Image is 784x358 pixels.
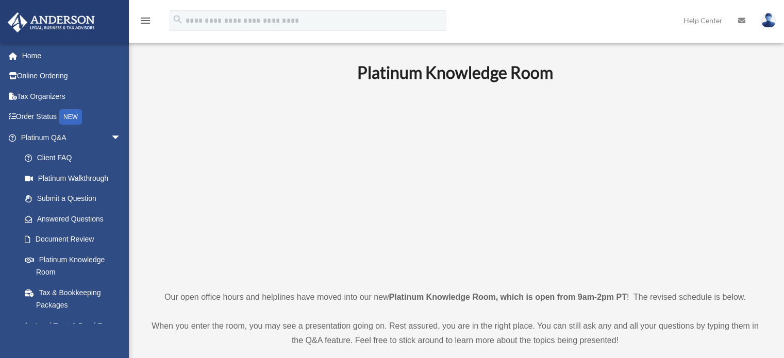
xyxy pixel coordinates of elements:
[7,86,137,107] a: Tax Organizers
[357,62,553,82] b: Platinum Knowledge Room
[301,97,610,271] iframe: 231110_Toby_KnowledgeRoom
[14,189,137,209] a: Submit a Question
[147,319,763,348] p: When you enter the room, you may see a presentation going on. Rest assured, you are in the right ...
[59,109,82,125] div: NEW
[5,12,98,32] img: Anderson Advisors Platinum Portal
[139,18,152,27] a: menu
[14,282,137,315] a: Tax & Bookkeeping Packages
[7,66,137,87] a: Online Ordering
[14,168,137,189] a: Platinum Walkthrough
[7,45,137,66] a: Home
[14,249,131,282] a: Platinum Knowledge Room
[14,209,137,229] a: Answered Questions
[139,14,152,27] i: menu
[761,13,776,28] img: User Pic
[389,293,627,301] strong: Platinum Knowledge Room, which is open from 9am-2pm PT
[147,290,763,304] p: Our open office hours and helplines have moved into our new ! The revised schedule is below.
[14,315,137,336] a: Land Trust & Deed Forum
[172,14,184,25] i: search
[14,148,137,168] a: Client FAQ
[14,229,137,250] a: Document Review
[7,107,137,128] a: Order StatusNEW
[111,127,131,148] span: arrow_drop_down
[7,127,137,148] a: Platinum Q&Aarrow_drop_down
